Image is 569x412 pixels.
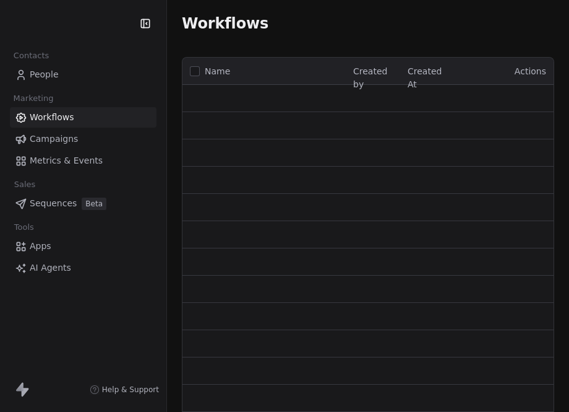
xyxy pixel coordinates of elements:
[10,193,156,214] a: SequencesBeta
[353,66,387,89] span: Created by
[10,107,156,128] a: Workflows
[8,46,54,65] span: Contacts
[10,151,156,171] a: Metrics & Events
[30,240,51,253] span: Apps
[408,66,442,89] span: Created At
[8,89,59,108] span: Marketing
[10,64,156,85] a: People
[102,385,159,395] span: Help & Support
[182,15,268,32] span: Workflows
[10,258,156,278] a: AI Agents
[30,261,71,274] span: AI Agents
[9,175,41,194] span: Sales
[82,198,106,210] span: Beta
[9,218,39,237] span: Tools
[30,197,77,210] span: Sequences
[30,133,78,146] span: Campaigns
[10,129,156,149] a: Campaigns
[30,111,74,124] span: Workflows
[30,68,59,81] span: People
[30,154,103,167] span: Metrics & Events
[10,236,156,256] a: Apps
[205,65,230,78] span: Name
[90,385,159,395] a: Help & Support
[515,66,546,76] span: Actions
